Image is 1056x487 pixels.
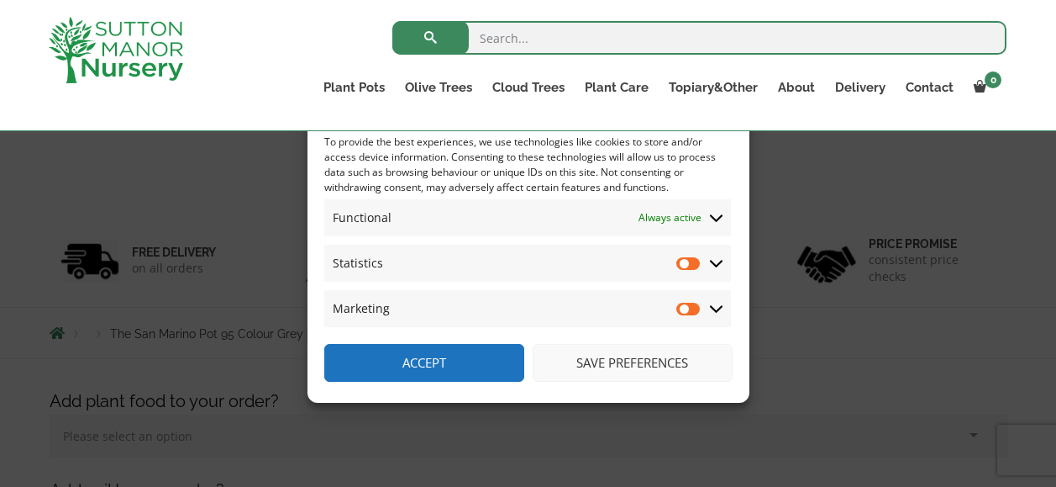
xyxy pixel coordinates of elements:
[392,21,1006,55] input: Search...
[313,76,395,99] a: Plant Pots
[49,17,183,83] img: logo
[482,76,575,99] a: Cloud Trees
[575,76,659,99] a: Plant Care
[324,245,731,282] summary: Statistics
[985,71,1001,88] span: 0
[768,76,825,99] a: About
[638,208,701,228] span: Always active
[324,344,524,382] button: Accept
[825,76,896,99] a: Delivery
[964,76,1006,99] a: 0
[333,299,390,319] span: Marketing
[324,135,731,195] div: To provide the best experiences, we use technologies like cookies to store and/or access device i...
[896,76,964,99] a: Contact
[659,76,768,99] a: Topiary&Other
[333,253,383,273] span: Statistics
[395,76,482,99] a: Olive Trees
[533,344,733,382] button: Save preferences
[333,208,391,228] span: Functional
[324,290,731,327] summary: Marketing
[324,199,731,236] summary: Functional Always active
